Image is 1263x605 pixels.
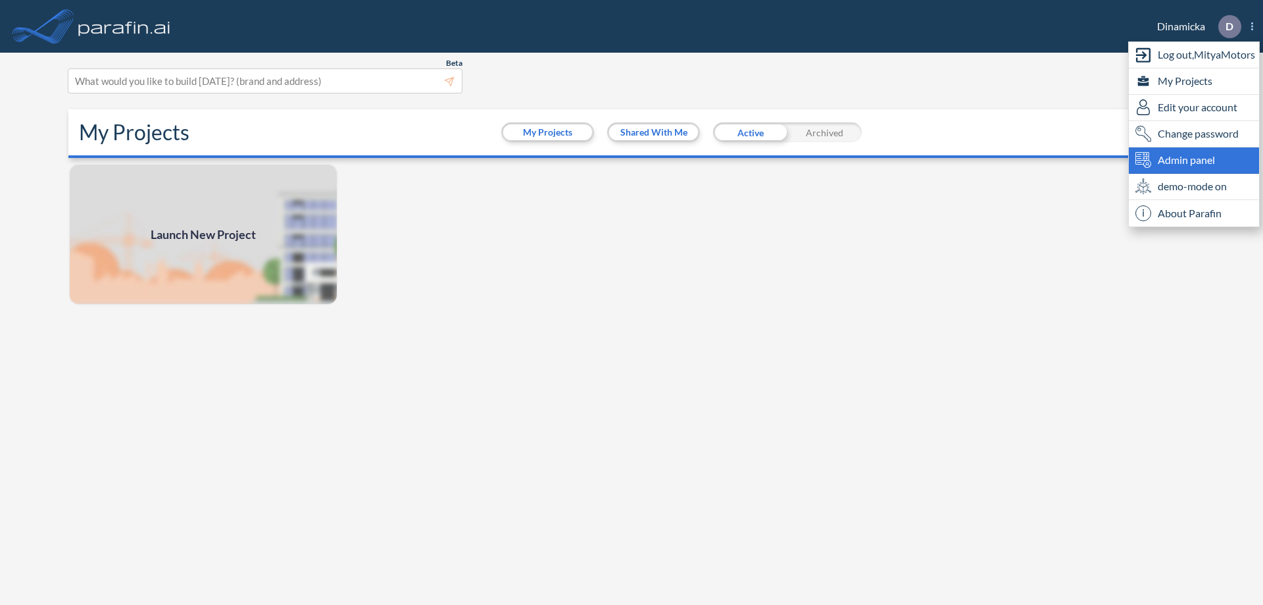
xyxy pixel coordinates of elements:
h2: My Projects [79,120,189,145]
span: demo-mode on [1158,178,1227,194]
div: Dinamicka [1137,15,1253,38]
span: Launch New Project [151,226,256,244]
span: Change password [1158,126,1239,142]
div: demo-mode on [1129,174,1259,200]
div: Edit user [1129,95,1259,121]
div: About Parafin [1129,200,1259,226]
div: Log out [1129,42,1259,68]
img: logo [76,13,173,39]
span: Log out, MityaMotors [1158,47,1255,63]
span: Beta [446,58,462,68]
button: Shared With Me [609,124,698,140]
span: Admin panel [1158,152,1215,168]
div: Active [713,122,787,142]
span: My Projects [1158,73,1212,89]
span: Edit your account [1158,99,1237,115]
div: Archived [787,122,862,142]
img: add [68,163,338,305]
div: Admin panel [1129,147,1259,174]
a: Launch New Project [68,163,338,305]
div: My Projects [1129,68,1259,95]
p: D [1226,20,1233,32]
span: i [1135,205,1151,221]
button: My Projects [503,124,592,140]
span: About Parafin [1158,205,1222,221]
div: Change password [1129,121,1259,147]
